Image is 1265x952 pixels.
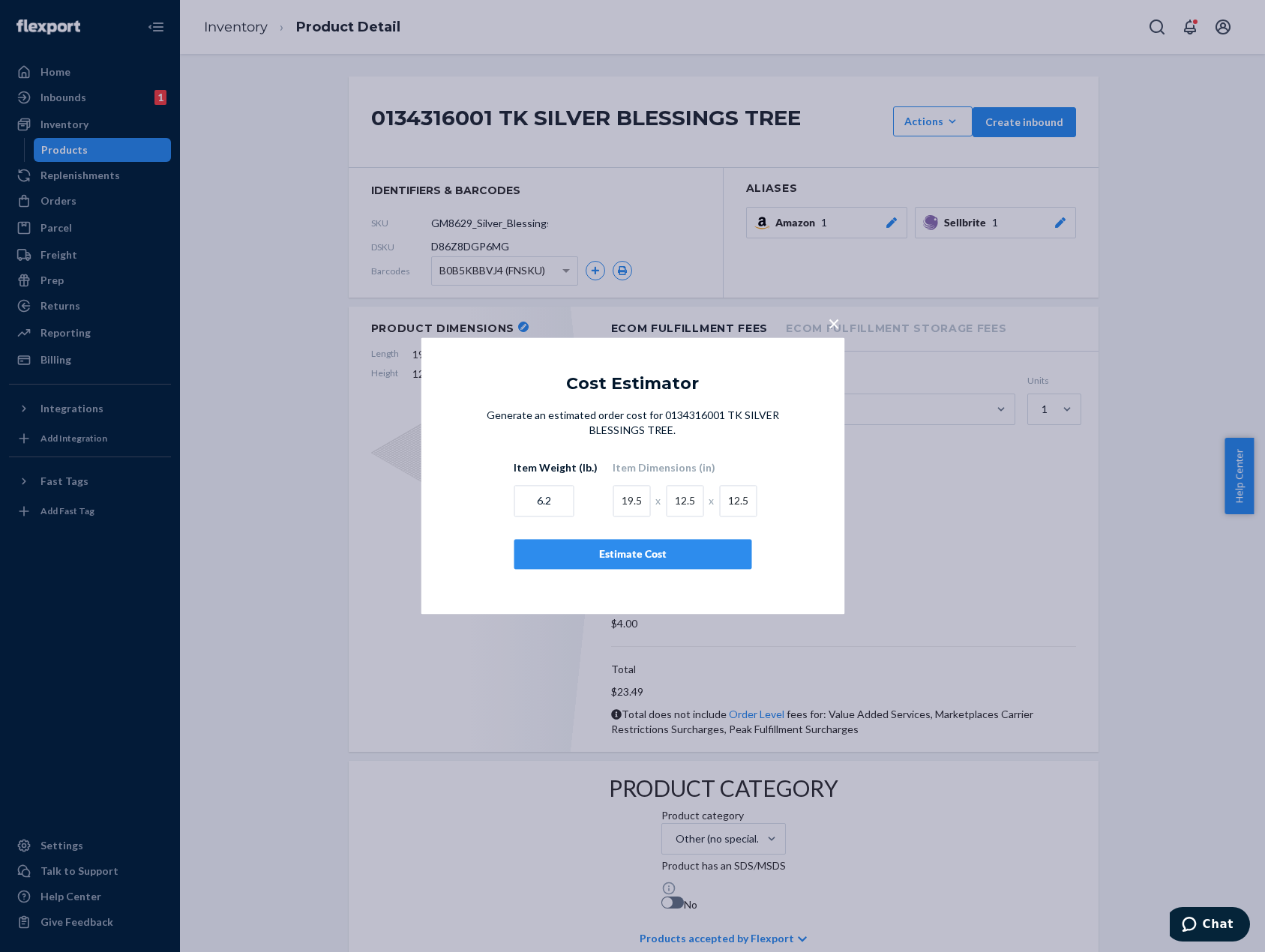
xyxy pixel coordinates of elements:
[566,375,699,393] h5: Cost Estimator
[828,310,840,336] span: ×
[526,547,739,562] div: Estimate Cost
[1170,907,1250,945] iframe: Opens a widget where you can chat to one of our agents
[719,486,757,517] input: H
[514,461,598,476] label: Item Weight (lb.)
[514,540,751,570] button: Estimate Cost
[666,486,703,517] input: W
[613,480,757,517] div: x x
[613,461,715,476] label: Item Dimensions (in)
[613,486,650,517] input: L
[514,486,574,517] input: Weight
[481,409,784,570] div: Generate an estimated order cost for 0134316001 TK SILVER BLESSINGS TREE.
